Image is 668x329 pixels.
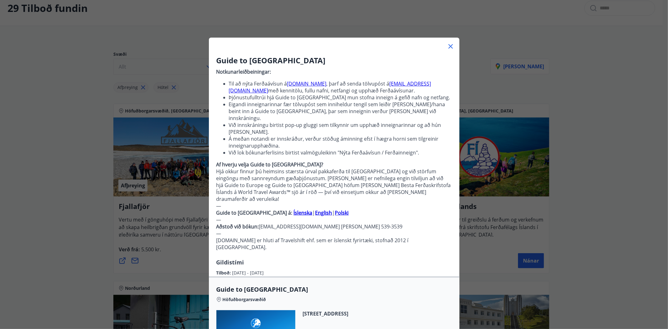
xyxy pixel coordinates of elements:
[216,237,452,251] p: [DOMAIN_NAME] er hluti af Travelshift ehf. sem er íslenskt fyrirtæki, stofnað 2012 í [GEOGRAPHIC_...
[216,223,259,230] strong: Aðstoð við bókun:
[216,285,452,294] span: Guide to [GEOGRAPHIC_DATA]
[216,216,452,223] p: —
[229,80,431,94] a: [EMAIL_ADDRESS][DOMAIN_NAME]
[216,55,452,66] h3: Guide to [GEOGRAPHIC_DATA]
[229,94,452,101] li: Þjónustufulltrúi hjá Guide to [GEOGRAPHIC_DATA] mun stofna inneign á gefið nafn og netfang.
[303,310,376,317] span: [STREET_ADDRESS]
[216,68,271,75] strong: Notkunarleiðbeiningar:
[216,258,244,266] span: Gildistími
[294,209,313,216] a: Íslenska
[287,80,327,87] a: [DOMAIN_NAME]
[229,80,452,94] li: Til að nýta Ferðaávísun á , þarf að senda tölvupóst á með kennitölu, fullu nafni, netfangi og upp...
[216,223,452,230] p: [EMAIL_ADDRESS][DOMAIN_NAME] [PERSON_NAME] 539-3539
[216,202,452,209] p: —
[229,149,452,156] li: Við lok bókunarferlisins birtist valmöguleikinn "Nýta Ferðaávísun / Ferðainneign".
[229,101,452,122] li: Eigandi inneignarinnar fær tölvupóst sem inniheldur tengil sem leiðir [PERSON_NAME]/hana beint in...
[216,270,232,276] span: Tilboð :
[315,209,332,216] a: English
[229,122,452,135] li: Við innskráningu birtist pop-up gluggi sem tilkynnir um upphæð inneignarinnar og að hún [PERSON_N...
[216,161,324,168] strong: Af hverju velja Guide to [GEOGRAPHIC_DATA]?
[216,209,293,216] strong: Guide to [GEOGRAPHIC_DATA] á:
[232,270,264,276] span: [DATE] - [DATE]
[216,230,452,237] p: —
[335,209,349,216] a: Polski
[223,296,266,303] span: Höfuðborgarsvæðið
[216,168,452,202] p: Hjá okkur finnur þú heimsins stærsta úrval pakkaferða til [GEOGRAPHIC_DATA] og við störfum eingön...
[216,209,452,216] p: | |
[229,135,452,149] li: Á meðan notandi er innskráður, verður stöðug áminning efst í hægra horni sem tilgreinir inneignar...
